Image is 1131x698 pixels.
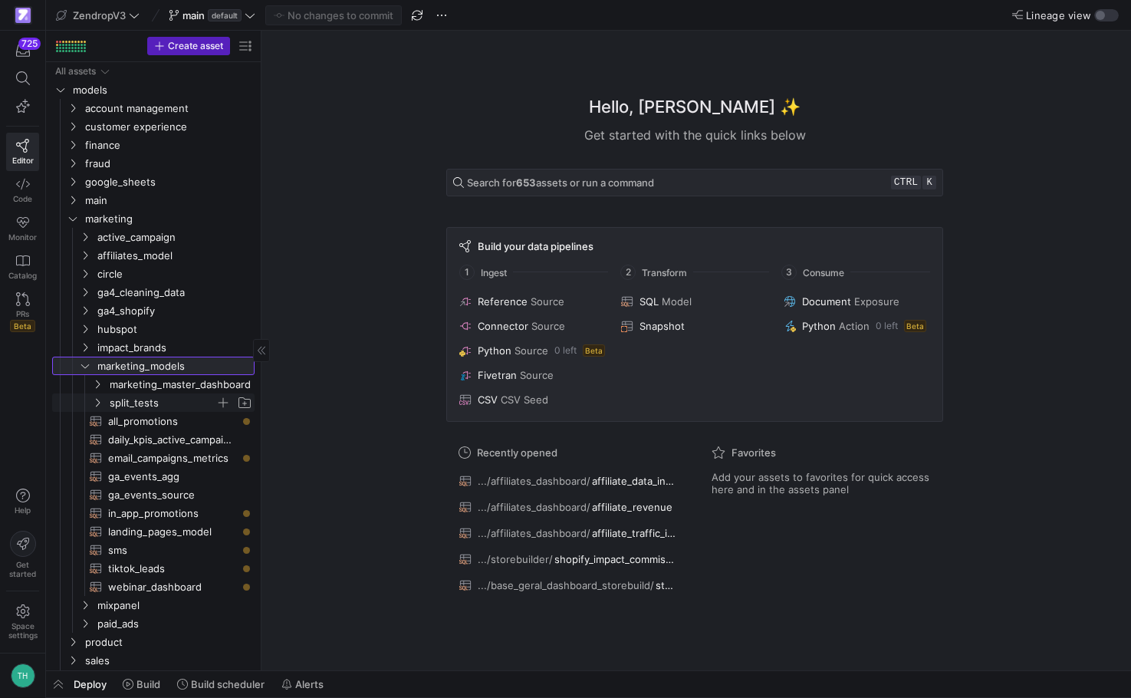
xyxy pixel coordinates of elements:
span: sales [85,652,252,670]
div: Press SPACE to select this row. [52,338,255,357]
a: sms​​​​​​​​​​ [52,541,255,559]
span: mixpanel [97,597,252,614]
div: Press SPACE to select this row. [52,467,255,486]
span: Reference [478,295,528,308]
span: finance [85,137,252,154]
span: Create asset [168,41,223,51]
span: 0 left [876,321,898,331]
kbd: k [922,176,936,189]
span: fraud [85,155,252,173]
span: .../storebuilder/ [478,553,553,565]
button: Create asset [147,37,230,55]
div: Press SPACE to select this row. [52,320,255,338]
button: .../affiliates_dashboard/affiliate_revenue [455,497,681,517]
button: Snapshot [618,317,771,335]
span: CSV Seed [501,393,548,406]
div: Press SPACE to select this row. [52,136,255,154]
span: Help [13,505,32,515]
span: ZendropV3 [73,9,126,21]
a: daily_kpis_active_campaign_tags​​​​​​​​​​ [52,430,255,449]
button: DocumentExposure [781,292,933,311]
span: ga4_cleaning_data [97,284,252,301]
div: Press SPACE to select this row. [52,578,255,596]
span: main [182,9,205,21]
span: ga_events_source​​​​​​​​​​ [108,486,237,504]
button: .../affiliates_dashboard/affiliate_data_input [455,471,681,491]
span: Deploy [74,678,107,690]
span: .../base_geral_dashboard_storebuild/ [478,579,654,591]
span: Alerts [295,678,324,690]
span: all_promotions​​​​​​​​​​ [108,413,237,430]
div: Press SPACE to select this row. [52,81,255,99]
button: Build scheduler [170,671,271,697]
div: Press SPACE to select this row. [52,154,255,173]
span: Snapshot [639,320,685,332]
span: .../affiliates_dashboard/ [478,501,590,513]
div: Press SPACE to select this row. [52,559,255,578]
strong: 653 [516,176,536,189]
span: PRs [16,309,29,318]
span: Build [136,678,160,690]
span: Build your data pipelines [478,240,593,252]
h1: Hello, [PERSON_NAME] ✨ [589,94,801,120]
button: PythonAction0 leftBeta [781,317,933,335]
span: Python [478,344,511,357]
span: main [85,192,252,209]
button: Getstarted [6,525,39,584]
span: Beta [583,344,605,357]
a: https://storage.googleapis.com/y42-prod-data-exchange/images/qZXOSqkTtPuVcXVzF40oUlM07HVTwZXfPK0U... [6,2,39,28]
span: Source [515,344,548,357]
a: webinar_dashboard​​​​​​​​​​ [52,578,255,596]
span: .../affiliates_dashboard/ [478,475,590,487]
span: Code [13,194,32,203]
a: in_app_promotions​​​​​​​​​​ [52,504,255,522]
span: shopify_impact_commission [554,553,677,565]
span: Connector [478,320,528,332]
button: Search for653assets or run a commandctrlk [446,169,943,196]
span: Editor [12,156,34,165]
div: Press SPACE to select this row. [52,117,255,136]
div: Press SPACE to select this row. [52,209,255,228]
div: Press SPACE to select this row. [52,596,255,614]
span: 0 left [554,345,577,356]
div: Press SPACE to select this row. [52,449,255,467]
a: Code [6,171,39,209]
div: Press SPACE to select this row. [52,486,255,504]
button: Help [6,482,39,522]
a: Monitor [6,209,39,248]
div: All assets [55,66,96,77]
span: active_campaign [97,229,252,246]
span: Python [802,320,836,332]
button: Build [116,671,167,697]
div: Press SPACE to select this row. [52,522,255,541]
button: 725 [6,37,39,64]
div: Press SPACE to select this row. [52,614,255,633]
div: Press SPACE to select this row. [52,191,255,209]
button: .../affiliates_dashboard/affiliate_traffic_input [455,523,681,543]
div: Press SPACE to select this row. [52,430,255,449]
span: ga4_shopify [97,302,252,320]
span: paid_ads [97,615,252,633]
span: Document [802,295,851,308]
span: in_app_promotions​​​​​​​​​​ [108,505,237,522]
button: PythonSource0 leftBeta [456,341,609,360]
span: stg_web_mixpanel_store_builder_events [656,579,677,591]
div: Press SPACE to select this row. [52,265,255,283]
a: landing_pages_model​​​​​​​​​​ [52,522,255,541]
button: CSVCSV Seed [456,390,609,409]
button: ZendropV3 [52,5,143,25]
span: email_campaigns_metrics​​​​​​​​​​ [108,449,237,467]
span: webinar_dashboard​​​​​​​​​​ [108,578,237,596]
span: Action [839,320,870,332]
a: ga_events_agg​​​​​​​​​​ [52,467,255,486]
span: Model [662,295,692,308]
div: Press SPACE to select this row. [52,412,255,430]
a: ga_events_source​​​​​​​​​​ [52,486,255,504]
span: affiliate_traffic_input [592,527,677,539]
span: Recently opened [477,446,557,459]
a: Catalog [6,248,39,286]
span: Fivetran [478,369,517,381]
span: google_sheets [85,173,252,191]
span: split_tests [110,394,215,412]
div: Press SPACE to select this row. [52,504,255,522]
